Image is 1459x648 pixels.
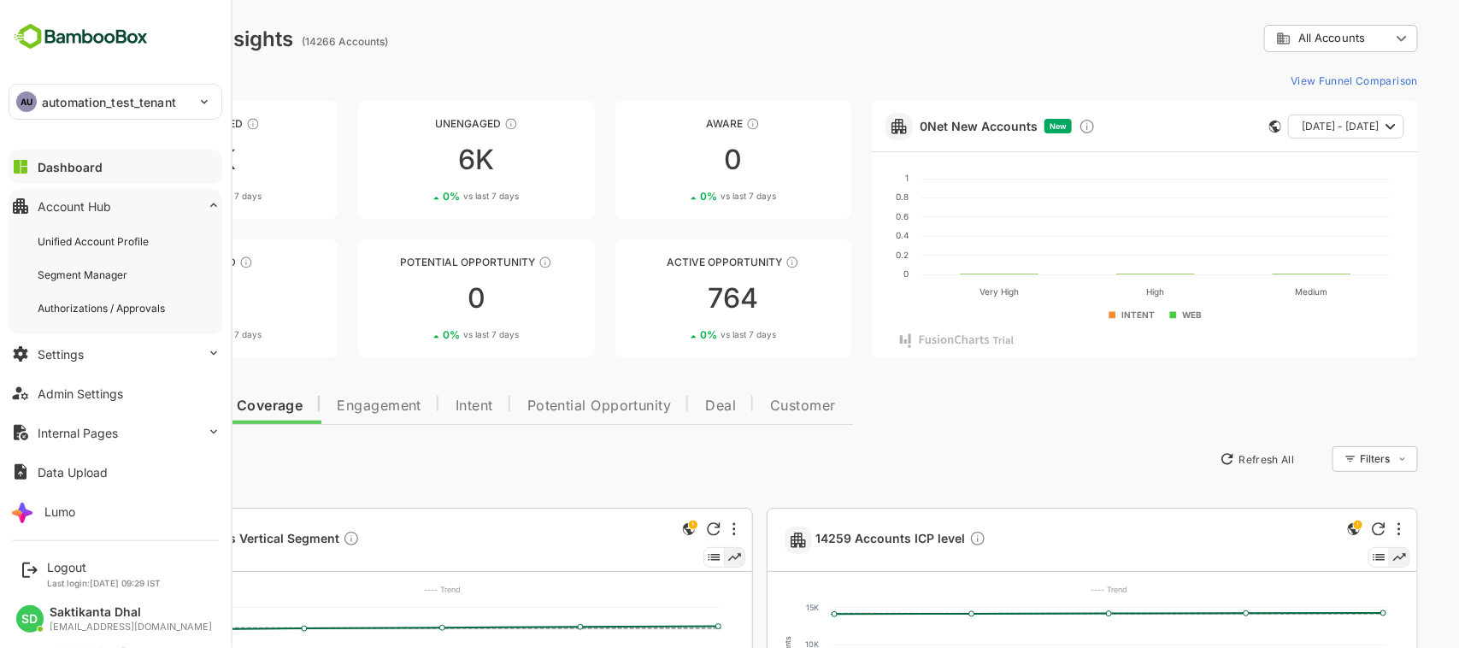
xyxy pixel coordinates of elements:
[673,522,676,536] div: More
[1236,286,1268,297] text: Medium
[38,426,118,440] div: Internal Pages
[41,285,278,312] div: 0
[179,256,193,269] div: These accounts are warm, further nurturing would qualify them to MQAs
[640,190,716,203] div: 0 %
[1031,585,1068,594] text: ---- Trend
[41,256,278,268] div: Engaged
[41,101,278,219] a: UnreachedThese accounts have not been engaged with for a defined time period7K2%vs last 7 days
[298,101,535,219] a: UnengagedThese accounts have not shown enough engagement and need nurturing6K0%vs last 7 days
[9,376,222,410] button: Admin Settings
[403,328,459,341] span: vs last 7 days
[41,444,166,474] button: New Insights
[38,160,103,174] div: Dashboard
[9,494,222,528] button: Lumo
[1228,115,1344,138] button: [DATE] - [DATE]
[47,578,161,588] p: Last login: [DATE] 09:29 IST
[9,415,222,450] button: Internal Pages
[710,399,776,413] span: Customer
[383,328,459,341] div: 0 %
[1298,444,1358,474] div: Filters
[298,117,535,130] div: Unengaged
[91,530,300,550] span: 4161 Accounts Vertical Segment
[126,190,202,203] div: 2 %
[9,189,222,223] button: Account Hub
[661,328,716,341] span: vs last 7 days
[146,328,202,341] span: vs last 7 days
[921,286,960,297] text: Very High
[844,268,849,279] text: 0
[1209,121,1221,133] div: This card does not support filter and segments
[38,234,152,249] div: Unified Account Profile
[91,530,307,550] a: 4161 Accounts Vertical SegmentDescription not present
[640,328,716,341] div: 0 %
[9,337,222,371] button: Settings
[1204,22,1358,56] div: All Accounts
[38,268,131,282] div: Segment Manager
[1019,118,1036,135] div: Discover new ICP-fit accounts showing engagement — via intent surges, anonymous website visits, L...
[41,239,278,357] a: EngagedThese accounts are warm, further nurturing would qualify them to MQAs00%vs last 7 days
[1312,522,1326,536] div: Refresh
[186,117,200,131] div: These accounts have not been engaged with for a defined time period
[9,150,222,184] button: Dashboard
[42,93,176,111] p: automation_test_tenant
[468,399,612,413] span: Potential Opportunity
[16,605,44,633] div: SD
[479,256,492,269] div: These accounts are MQAs and can be passed on to Inside Sales
[80,625,91,634] text: 4K
[647,522,661,536] div: Refresh
[556,101,792,219] a: AwareThese accounts have just entered the buying cycle and need further nurturing00%vs last 7 days
[298,256,535,268] div: Potential Opportunity
[909,530,927,550] div: Description not present
[726,256,739,269] div: These accounts have open opportunities which might be at any of the Sales Stages
[1300,452,1331,465] div: Filters
[50,621,212,633] div: [EMAIL_ADDRESS][DOMAIN_NAME]
[990,121,1007,131] span: New
[556,239,792,357] a: Active OpportunityThese accounts have open opportunities which might be at any of the Sales Stage...
[836,211,849,221] text: 0.6
[1087,286,1105,297] text: High
[298,146,535,174] div: 6K
[146,190,202,203] span: vs last 7 days
[41,117,278,130] div: Unreached
[38,386,123,401] div: Admin Settings
[444,117,458,131] div: These accounts have not shown enough engagement and need nurturing
[38,465,108,480] div: Data Upload
[645,399,676,413] span: Deal
[47,560,161,574] div: Logout
[556,146,792,174] div: 0
[298,285,535,312] div: 0
[836,230,849,240] text: 0.4
[756,530,927,550] span: 14259 Accounts ICP level
[126,328,202,341] div: 0 %
[44,504,75,519] div: Lumo
[298,239,535,357] a: Potential OpportunityThese accounts are MQAs and can be passed on to Inside Sales00%vs last 7 days
[746,603,759,612] text: 15K
[556,256,792,268] div: Active Opportunity
[38,199,111,214] div: Account Hub
[1238,32,1305,44] span: All Accounts
[403,190,459,203] span: vs last 7 days
[38,301,168,315] div: Authorizations / Approvals
[81,603,91,612] text: 5K
[556,117,792,130] div: Aware
[364,585,401,594] text: ---- Trend
[9,455,222,489] button: Data Upload
[619,519,639,542] div: This is a global insight. Segment selection is not applicable for this view
[556,285,792,312] div: 764
[1284,519,1304,542] div: This is a global insight. Segment selection is not applicable for this view
[661,190,716,203] span: vs last 7 days
[16,91,37,112] div: AU
[1224,67,1358,94] button: View Funnel Comparison
[242,35,333,48] ag: (14266 Accounts)
[1152,445,1242,473] button: Refresh All
[860,119,978,133] a: 0Net New Accounts
[383,190,459,203] div: 0 %
[836,250,849,260] text: 0.2
[38,347,84,362] div: Settings
[9,85,221,119] div: AUautomation_test_tenant
[845,173,849,183] text: 1
[1242,115,1319,138] span: [DATE] - [DATE]
[756,530,933,550] a: 14259 Accounts ICP levelDescription not present
[50,605,212,620] div: Saktikanta Dhal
